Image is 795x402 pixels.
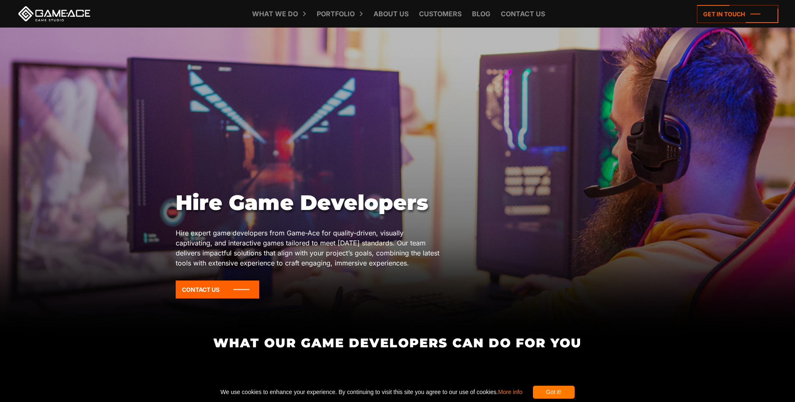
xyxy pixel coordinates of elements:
h2: What Our Game Developers Can Do for You [175,336,620,350]
a: Contact Us [176,281,259,298]
p: Hire expert game developers from Game-Ace for quality-driven, visually captivating, and interacti... [176,228,442,268]
div: Got it! [533,386,575,399]
span: We use cookies to enhance your experience. By continuing to visit this site you agree to our use ... [220,386,522,399]
a: More info [498,389,522,395]
a: Get in touch [697,5,778,23]
h1: Hire Game Developers [176,190,442,215]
